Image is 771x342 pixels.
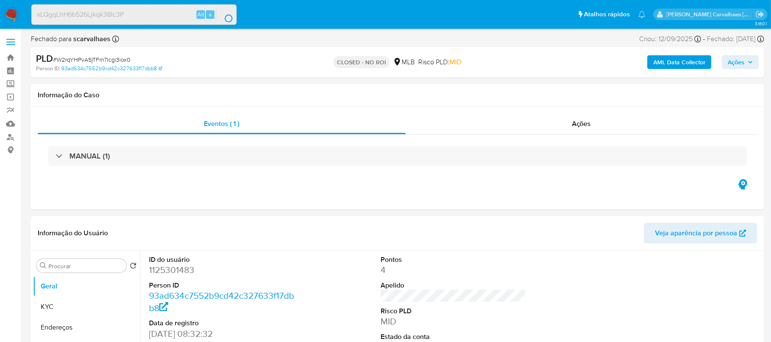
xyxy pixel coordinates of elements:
[48,262,123,270] input: Procurar
[53,55,131,64] span: # W2rqYHPvA5jTFm7Icgi3iox0
[149,289,294,314] a: 93ad634c7552b9cd42c327633f17dbb8
[381,281,527,290] dt: Apelido
[381,264,527,276] dd: 4
[149,328,295,340] dd: [DATE] 08:32:32
[36,51,53,65] b: PLD
[703,34,705,44] span: -
[647,55,711,69] button: AML Data Collector
[393,57,415,67] div: MLB
[71,34,110,44] b: scarvalhaes
[38,229,108,237] h1: Informação do Usuário
[667,10,753,18] p: sara.carvalhaes@mercadopago.com.br
[40,262,47,269] button: Procurar
[572,119,591,129] span: Ações
[69,151,110,161] h3: MANUAL (1)
[333,56,390,68] p: CLOSED - NO ROI
[149,281,295,290] dt: Person ID
[707,34,764,44] div: Fechado: [DATE]
[38,91,757,99] h1: Informação do Caso
[33,297,140,317] button: KYC
[638,11,646,18] a: Notificações
[644,223,757,243] button: Veja aparência por pessoa
[48,146,747,166] div: MANUAL (1)
[33,276,140,297] button: Geral
[36,65,60,72] b: Person ID
[728,55,744,69] span: Ações
[216,9,233,21] button: search-icon
[381,315,527,327] dd: MID
[149,264,295,276] dd: 1125301483
[149,318,295,328] dt: Data de registro
[653,55,706,69] b: AML Data Collector
[204,119,239,129] span: Eventos ( 1 )
[655,223,737,243] span: Veja aparência por pessoa
[722,55,759,69] button: Ações
[31,34,110,44] span: Fechado para
[33,317,140,338] button: Endereços
[61,65,162,72] a: 93ad634c7552b9cd42c327633f17dbb8
[32,9,236,20] input: Pesquise usuários ou casos...
[381,332,527,342] dt: Estado da conta
[149,255,295,264] dt: ID do usuário
[209,10,211,18] span: s
[450,57,461,67] span: MID
[381,306,527,316] dt: Risco PLD
[418,57,461,67] span: Risco PLD:
[639,34,701,44] div: Criou: 12/09/2025
[130,262,137,272] button: Retornar ao pedido padrão
[584,10,630,19] span: Atalhos rápidos
[381,255,527,264] dt: Pontos
[756,10,765,19] a: Sair
[197,10,204,18] span: Alt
